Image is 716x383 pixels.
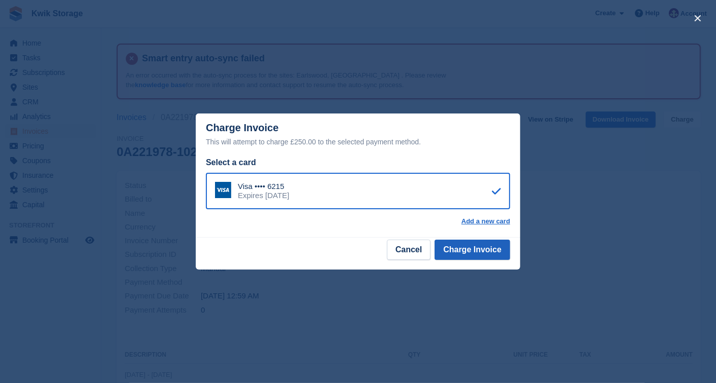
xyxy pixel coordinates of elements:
div: Charge Invoice [206,122,510,148]
div: This will attempt to charge £250.00 to the selected payment method. [206,136,510,148]
div: Visa •••• 6215 [238,182,289,191]
img: Visa Logo [215,182,231,198]
button: Cancel [387,240,431,260]
a: Add a new card [461,217,510,225]
div: Select a card [206,157,510,169]
button: close [690,10,706,26]
button: Charge Invoice [435,240,510,260]
div: Expires [DATE] [238,191,289,200]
